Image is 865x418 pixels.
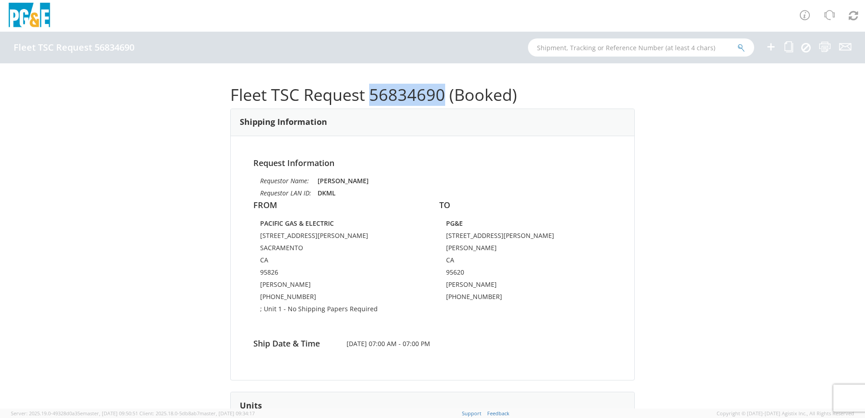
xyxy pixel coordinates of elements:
i: Requestor LAN ID: [260,189,311,197]
input: Shipment, Tracking or Reference Number (at least 4 chars) [528,38,754,57]
span: Server: 2025.19.0-49328d0a35e [11,410,138,417]
td: ; Unit 1 - No Shipping Papers Required [260,304,419,317]
strong: DKML [318,189,336,197]
h4: TO [439,201,612,210]
span: master, [DATE] 09:34:17 [200,410,255,417]
td: [STREET_ADDRESS][PERSON_NAME] [446,231,605,243]
h1: Fleet TSC Request 56834690 (Booked) [230,86,635,104]
td: [PERSON_NAME] [260,280,419,292]
td: 95826 [260,268,419,280]
i: Requestor Name: [260,176,309,185]
td: [PHONE_NUMBER] [446,292,605,304]
td: CA [446,256,605,268]
td: [PHONE_NUMBER] [260,292,419,304]
td: SACRAMENTO [260,243,419,256]
td: CA [260,256,419,268]
td: [PERSON_NAME] [446,243,605,256]
td: 95620 [446,268,605,280]
h4: Fleet TSC Request 56834690 [14,43,134,52]
span: [DATE] 07:00 AM - 07:00 PM [340,339,526,348]
h3: Shipping Information [240,118,327,127]
span: master, [DATE] 09:50:51 [83,410,138,417]
h3: Units [240,401,262,410]
h4: FROM [253,201,426,210]
h4: Request Information [253,159,612,168]
td: [PERSON_NAME] [446,280,605,292]
h4: Ship Date & Time [247,339,340,348]
span: Copyright © [DATE]-[DATE] Agistix Inc., All Rights Reserved [717,410,854,417]
td: [STREET_ADDRESS][PERSON_NAME] [260,231,419,243]
strong: PACIFIC GAS & ELECTRIC [260,219,334,228]
strong: PG&E [446,219,463,228]
a: Support [462,410,481,417]
a: Feedback [487,410,509,417]
strong: [PERSON_NAME] [318,176,369,185]
span: Client: 2025.18.0-5db8ab7 [139,410,255,417]
img: pge-logo-06675f144f4cfa6a6814.png [7,3,52,29]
